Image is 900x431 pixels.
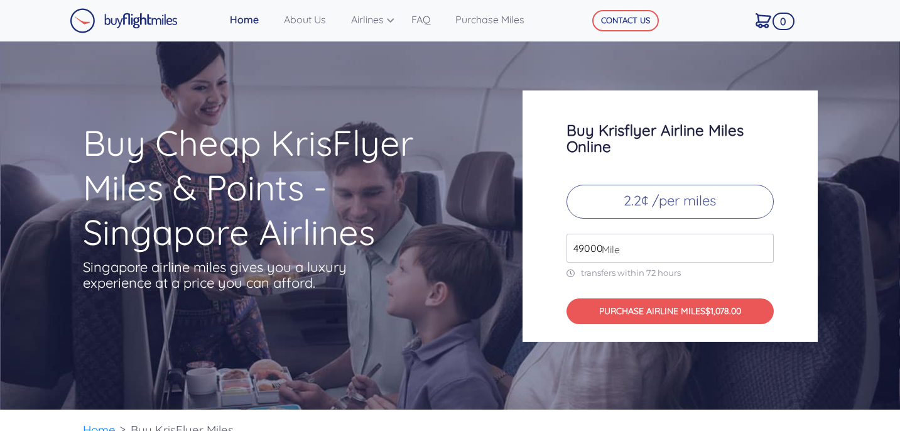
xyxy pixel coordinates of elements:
[83,121,474,254] h1: Buy Cheap KrisFlyer Miles & Points - Singapore Airlines
[567,298,774,324] button: PURCHASE AIRLINE MILES$1,078.00
[225,7,279,32] a: Home
[567,122,774,155] h3: Buy Krisflyer Airline Miles Online
[595,242,620,257] span: Mile
[705,305,741,317] span: $1,078.00
[450,7,545,32] a: Purchase Miles
[346,7,406,32] a: Airlines
[756,13,771,28] img: Cart
[406,7,450,32] a: FAQ
[279,7,346,32] a: About Us
[592,10,659,31] button: CONTACT US
[751,7,789,33] a: 0
[83,259,366,291] p: Singapore airline miles gives you a luxury experience at a price you can afford.
[70,8,178,33] img: Buy Flight Miles Logo
[567,268,774,278] p: transfers within 72 hours
[773,13,795,30] span: 0
[70,5,178,36] a: Buy Flight Miles Logo
[567,185,774,219] p: 2.2¢ /per miles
